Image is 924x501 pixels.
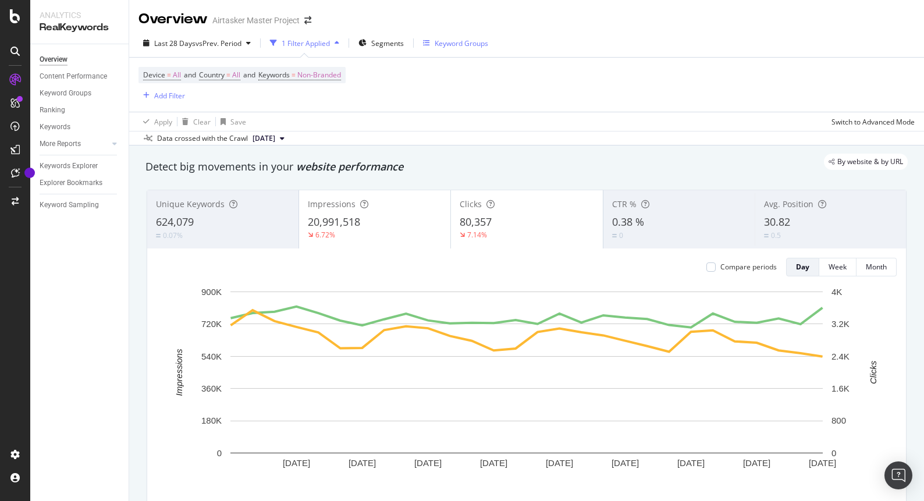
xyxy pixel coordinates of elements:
[40,9,119,21] div: Analytics
[831,351,850,361] text: 2.4K
[230,117,246,127] div: Save
[612,215,644,229] span: 0.38 %
[138,34,255,52] button: Last 28 DaysvsPrev. Period
[143,70,165,80] span: Device
[764,234,769,237] img: Equal
[40,54,67,66] div: Overview
[40,54,120,66] a: Overview
[40,70,120,83] a: Content Performance
[831,319,850,329] text: 3.2K
[40,199,120,211] a: Keyword Sampling
[40,104,65,116] div: Ranking
[253,133,275,144] span: 2025 Aug. 20th
[40,138,81,150] div: More Reports
[831,383,850,393] text: 1.6K
[40,87,120,100] a: Keyword Groups
[764,198,813,209] span: Avg. Position
[809,458,836,468] text: [DATE]
[418,34,493,52] button: Keyword Groups
[831,287,842,297] text: 4K
[40,87,91,100] div: Keyword Groups
[827,112,915,131] button: Switch to Advanced Mode
[831,448,836,458] text: 0
[265,34,344,52] button: 1 Filter Applied
[720,262,777,272] div: Compare periods
[414,458,442,468] text: [DATE]
[40,121,120,133] a: Keywords
[308,198,356,209] span: Impressions
[174,349,184,396] text: Impressions
[243,70,255,80] span: and
[258,70,290,80] span: Keywords
[824,154,908,170] div: legacy label
[460,215,492,229] span: 80,357
[829,262,847,272] div: Week
[40,177,102,189] div: Explorer Bookmarks
[304,16,311,24] div: arrow-right-arrow-left
[193,117,211,127] div: Clear
[184,70,196,80] span: and
[40,199,99,211] div: Keyword Sampling
[619,230,623,240] div: 0
[354,34,408,52] button: Segments
[764,215,790,229] span: 30.82
[138,9,208,29] div: Overview
[819,258,857,276] button: Week
[40,177,120,189] a: Explorer Bookmarks
[282,38,330,48] div: 1 Filter Applied
[435,38,488,48] div: Keyword Groups
[154,91,185,101] div: Add Filter
[196,38,241,48] span: vs Prev. Period
[315,230,335,240] div: 6.72%
[157,133,248,144] div: Data crossed with the Crawl
[308,215,360,229] span: 20,991,518
[771,230,781,240] div: 0.5
[201,383,222,393] text: 360K
[612,234,617,237] img: Equal
[154,117,172,127] div: Apply
[866,262,887,272] div: Month
[157,286,897,488] svg: A chart.
[831,415,846,425] text: 800
[40,70,107,83] div: Content Performance
[40,160,120,172] a: Keywords Explorer
[612,458,639,468] text: [DATE]
[212,15,300,26] div: Airtasker Master Project
[201,319,222,329] text: 720K
[156,198,225,209] span: Unique Keywords
[226,70,230,80] span: =
[217,448,222,458] text: 0
[743,458,770,468] text: [DATE]
[831,117,915,127] div: Switch to Advanced Mode
[460,198,482,209] span: Clicks
[138,112,172,131] button: Apply
[677,458,705,468] text: [DATE]
[199,70,225,80] span: Country
[467,230,487,240] div: 7.14%
[612,198,637,209] span: CTR %
[40,160,98,172] div: Keywords Explorer
[371,38,404,48] span: Segments
[857,258,897,276] button: Month
[40,104,120,116] a: Ranking
[796,262,809,272] div: Day
[201,415,222,425] text: 180K
[248,132,289,145] button: [DATE]
[884,461,912,489] div: Open Intercom Messenger
[24,168,35,178] div: Tooltip anchor
[868,360,878,383] text: Clicks
[138,88,185,102] button: Add Filter
[837,158,903,165] span: By website & by URL
[480,458,507,468] text: [DATE]
[292,70,296,80] span: =
[173,67,181,83] span: All
[786,258,819,276] button: Day
[201,351,222,361] text: 540K
[232,67,240,83] span: All
[349,458,376,468] text: [DATE]
[167,70,171,80] span: =
[201,287,222,297] text: 900K
[156,234,161,237] img: Equal
[216,112,246,131] button: Save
